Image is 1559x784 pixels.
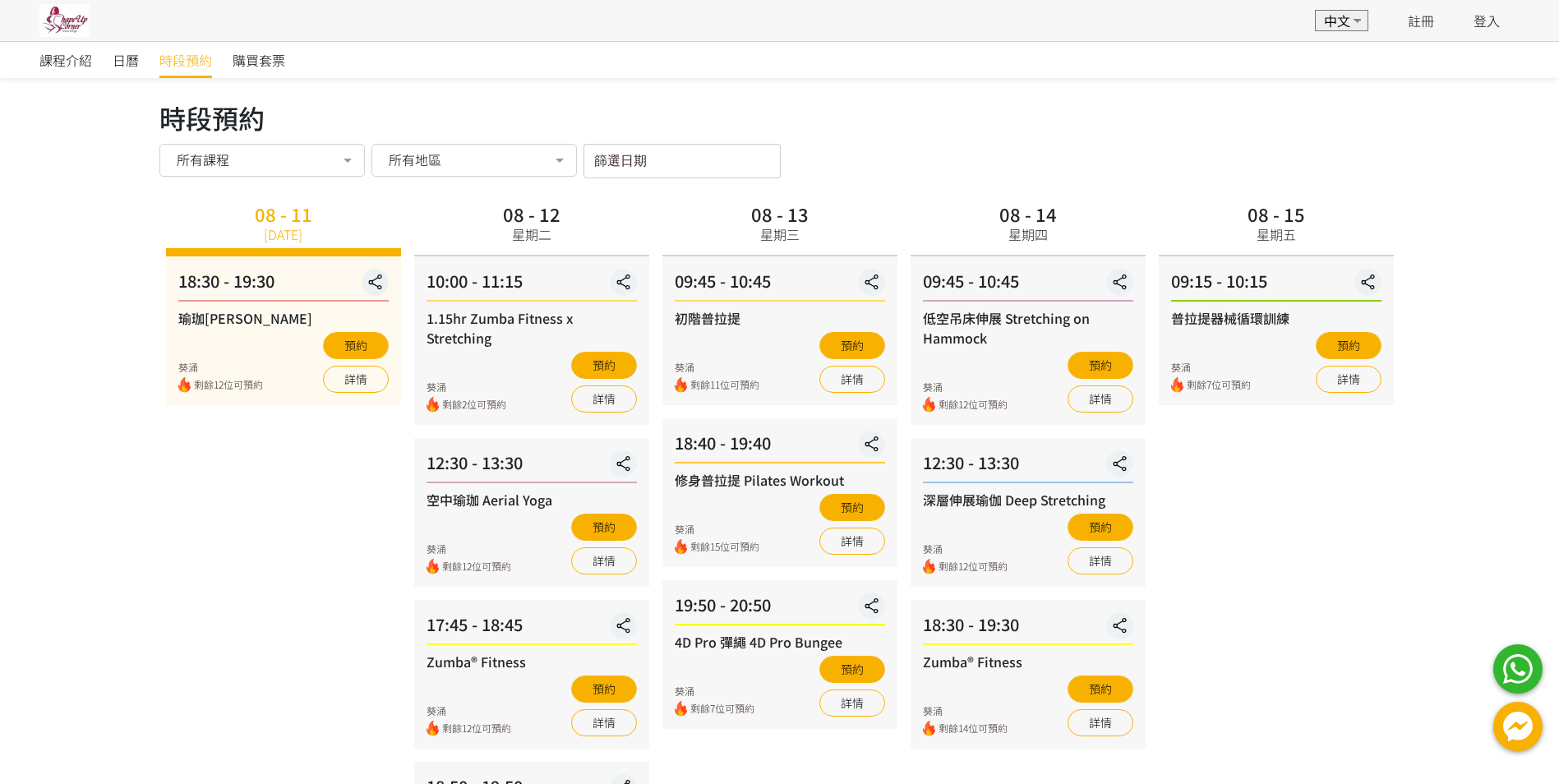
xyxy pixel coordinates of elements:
[427,269,637,302] div: 10:00 - 11:15
[571,352,637,379] button: 預約
[178,308,389,328] div: 瑜珈[PERSON_NAME]
[923,380,1008,394] div: 葵涌
[503,205,560,223] div: 08 - 12
[819,528,885,555] a: 詳情
[427,559,439,574] img: fire.png
[1068,385,1133,413] a: 詳情
[1248,205,1305,223] div: 08 - 15
[389,151,441,168] span: 所有地區
[675,593,885,625] div: 19:50 - 20:50
[675,522,759,537] div: 葵涌
[675,470,885,490] div: 修身普拉提 Pilates Workout
[113,50,139,70] span: 日曆
[819,494,885,521] button: 預約
[675,684,754,699] div: 葵涌
[1171,269,1381,302] div: 09:15 - 10:15
[427,703,511,718] div: 葵涌
[178,377,191,393] img: fire.png
[233,42,285,78] a: 購買套票
[39,4,90,37] img: pwrjsa6bwyY3YIpa3AKFwK20yMmKifvYlaMXwTp1.jpg
[194,377,263,393] span: 剩餘12位可預約
[255,205,312,223] div: 08 - 11
[159,98,1400,137] div: 時段預約
[512,224,551,244] div: 星期二
[675,377,687,393] img: fire.png
[1008,224,1048,244] div: 星期四
[39,42,92,78] a: 課程介紹
[819,656,885,683] button: 預約
[1257,224,1296,244] div: 星期五
[1068,352,1133,379] button: 預約
[1171,377,1183,393] img: fire.png
[177,151,229,168] span: 所有課程
[571,514,637,541] button: 預約
[923,397,935,413] img: fire.png
[323,332,389,359] button: 預約
[1316,332,1381,359] button: 預約
[571,385,637,413] a: 詳情
[819,332,885,359] button: 預約
[999,205,1057,223] div: 08 - 14
[675,539,687,555] img: fire.png
[751,205,809,223] div: 08 - 13
[690,539,759,555] span: 剩餘15位可預約
[819,366,885,393] a: 詳情
[923,612,1133,645] div: 18:30 - 19:30
[113,42,139,78] a: 日曆
[1068,676,1133,703] button: 預約
[571,676,637,703] button: 預約
[675,269,885,302] div: 09:45 - 10:45
[442,721,511,736] span: 剩餘12位可預約
[939,397,1008,413] span: 剩餘12位可預約
[923,490,1133,510] div: 深層伸展瑜伽 Deep Stretching
[923,721,935,736] img: fire.png
[159,42,212,78] a: 時段預約
[1316,366,1381,393] a: 詳情
[427,380,506,394] div: 葵涌
[427,397,439,413] img: fire.png
[923,308,1133,348] div: 低空吊床伸展 Stretching on Hammock
[571,709,637,736] a: 詳情
[1171,360,1251,375] div: 葵涌
[1474,11,1500,30] a: 登入
[427,652,637,671] div: Zumba® Fitness
[159,50,212,70] span: 時段預約
[442,397,506,413] span: 剩餘2位可預約
[923,703,1008,718] div: 葵涌
[675,308,885,328] div: 初階普拉提
[675,632,885,652] div: 4D Pro 彈繩 4D Pro Bungee
[1068,514,1133,541] button: 預約
[675,701,687,717] img: fire.png
[323,366,389,393] a: 詳情
[1068,547,1133,574] a: 詳情
[178,269,389,302] div: 18:30 - 19:30
[819,689,885,717] a: 詳情
[760,224,800,244] div: 星期三
[233,50,285,70] span: 購買套票
[923,542,1008,556] div: 葵涌
[939,721,1008,736] span: 剩餘14位可預約
[675,360,759,375] div: 葵涌
[427,450,637,483] div: 12:30 - 13:30
[675,431,885,463] div: 18:40 - 19:40
[583,144,781,178] input: 篩選日期
[923,559,935,574] img: fire.png
[690,701,754,717] span: 剩餘7位可預約
[427,308,637,348] div: 1.15hr Zumba Fitness x Stretching
[427,542,511,556] div: 葵涌
[939,559,1008,574] span: 剩餘12位可預約
[571,547,637,574] a: 詳情
[690,377,759,393] span: 剩餘11位可預約
[1171,308,1381,328] div: 普拉提器械循環訓練
[39,50,92,70] span: 課程介紹
[427,721,439,736] img: fire.png
[923,450,1133,483] div: 12:30 - 13:30
[427,612,637,645] div: 17:45 - 18:45
[1408,11,1434,30] a: 註冊
[923,652,1133,671] div: Zumba® Fitness
[427,490,637,510] div: 空中瑜珈 Aerial Yoga
[1187,377,1251,393] span: 剩餘7位可預約
[1068,709,1133,736] a: 詳情
[178,360,263,375] div: 葵涌
[442,559,511,574] span: 剩餘12位可預約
